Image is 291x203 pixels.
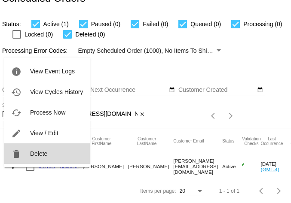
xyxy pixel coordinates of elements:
[30,150,47,157] span: Delete
[30,88,83,95] span: View Cycles History
[11,108,21,118] mat-icon: cached
[11,67,21,77] mat-icon: info
[30,109,65,116] span: Process Now
[11,149,21,159] mat-icon: delete
[11,128,21,139] mat-icon: edit
[30,68,75,75] span: View Event Logs
[11,87,21,97] mat-icon: history
[30,130,58,136] span: View / Edit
